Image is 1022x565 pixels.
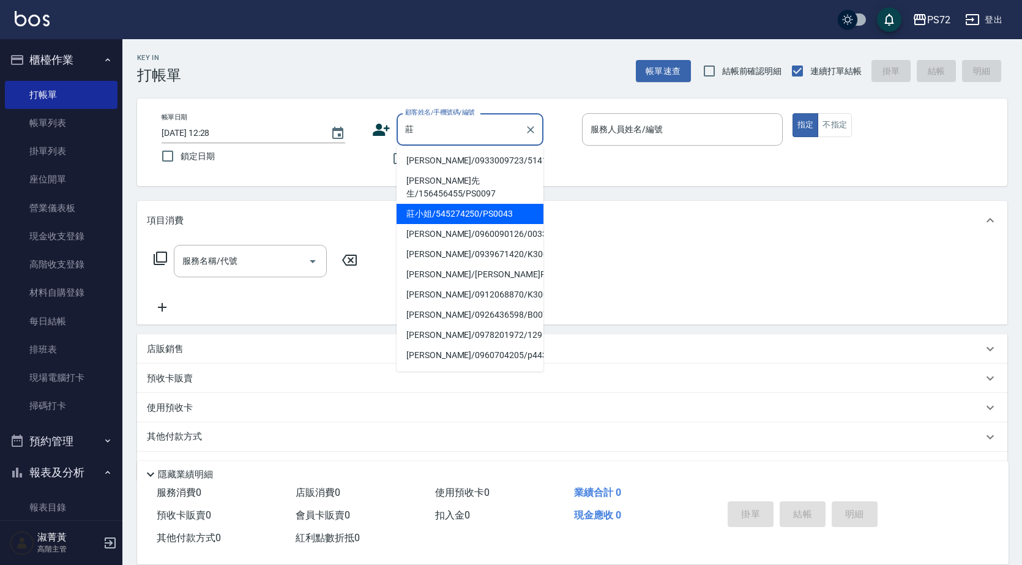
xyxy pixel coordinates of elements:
[296,487,340,498] span: 店販消費 0
[927,12,950,28] div: PS72
[397,224,543,244] li: [PERSON_NAME]/0960090126/0033
[5,137,117,165] a: 掛單列表
[818,113,852,137] button: 不指定
[5,109,117,137] a: 帳單列表
[147,214,184,227] p: 項目消費
[137,422,1007,452] div: 其他付款方式
[5,364,117,392] a: 現場電腦打卡
[15,11,50,26] img: Logo
[5,307,117,335] a: 每日結帳
[397,244,543,264] li: [PERSON_NAME]/0939671420/K30063
[5,425,117,457] button: 預約管理
[37,531,100,544] h5: 淑菁黃
[960,9,1007,31] button: 登出
[793,113,819,137] button: 指定
[147,430,208,444] p: 其他付款方式
[5,250,117,279] a: 高階收支登錄
[147,372,193,385] p: 預收卡販賣
[162,123,318,143] input: YYYY/MM/DD hh:mm
[147,402,193,414] p: 使用預收卡
[137,334,1007,364] div: 店販銷售
[10,531,34,555] img: Person
[636,60,691,83] button: 帳單速查
[908,7,955,32] button: PS72
[5,493,117,522] a: 報表目錄
[397,171,543,204] li: [PERSON_NAME]先生/156456455/PS0097
[37,544,100,555] p: 高階主管
[137,201,1007,240] div: 項目消費
[397,264,543,285] li: [PERSON_NAME]/[PERSON_NAME]P45/P45
[397,305,543,325] li: [PERSON_NAME]/0926436598/B0078
[137,452,1007,481] div: 備註及來源
[157,487,201,498] span: 服務消費 0
[397,285,543,305] li: [PERSON_NAME]/0912068870/K30033
[405,108,475,117] label: 顧客姓名/手機號碼/編號
[397,204,543,224] li: 莊小姐/545274250/PS0043
[181,150,215,163] span: 鎖定日期
[5,165,117,193] a: 座位開單
[397,345,543,365] li: [PERSON_NAME]/0960704205/p443
[5,335,117,364] a: 排班表
[877,7,901,32] button: save
[137,393,1007,422] div: 使用預收卡
[5,44,117,76] button: 櫃檯作業
[147,460,193,473] p: 備註及來源
[137,364,1007,393] div: 預收卡販賣
[574,509,621,521] span: 現金應收 0
[397,365,543,386] li: [PERSON_NAME]/0988011582/P680
[574,487,621,498] span: 業績合計 0
[722,65,782,78] span: 結帳前確認明細
[810,65,862,78] span: 連續打單結帳
[5,392,117,420] a: 掃碼打卡
[397,325,543,345] li: [PERSON_NAME]/0978201972/129
[323,119,352,148] button: Choose date, selected date is 2025-09-07
[296,532,360,544] span: 紅利點數折抵 0
[5,81,117,109] a: 打帳單
[137,67,181,84] h3: 打帳單
[397,151,543,171] li: [PERSON_NAME]/0933009723/5141
[303,252,323,271] button: Open
[157,509,211,521] span: 預收卡販賣 0
[162,113,187,122] label: 帳單日期
[157,532,221,544] span: 其他付款方式 0
[435,509,470,521] span: 扣入金 0
[5,279,117,307] a: 材料自購登錄
[158,468,213,481] p: 隱藏業績明細
[435,487,490,498] span: 使用預收卡 0
[296,509,350,521] span: 會員卡販賣 0
[137,54,181,62] h2: Key In
[522,121,539,138] button: Clear
[147,343,184,356] p: 店販銷售
[5,222,117,250] a: 現金收支登錄
[5,457,117,488] button: 報表及分析
[5,194,117,222] a: 營業儀表板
